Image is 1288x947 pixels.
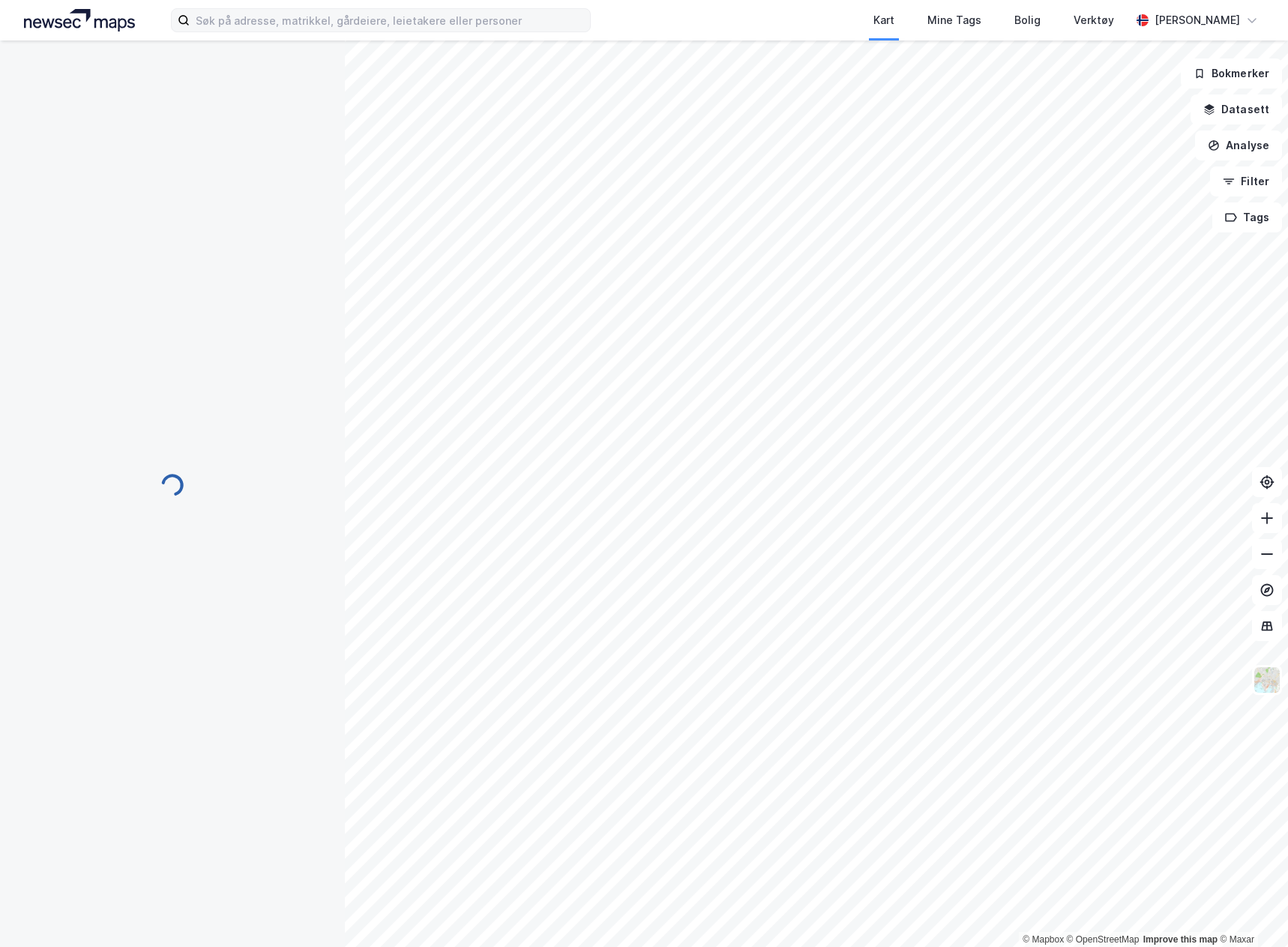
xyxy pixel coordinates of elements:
[1143,934,1218,945] a: Improve this map
[1067,934,1140,945] a: OpenStreetMap
[1195,130,1282,160] button: Analyse
[1210,166,1282,196] button: Filter
[1191,94,1282,124] button: Datasett
[1253,666,1281,694] img: Z
[1023,934,1064,945] a: Mapbox
[24,9,135,31] img: logo.a4113a55bc3d86da70a041830d287a7e.svg
[190,9,590,31] input: Søk på adresse, matrikkel, gårdeiere, leietakere eller personer
[873,11,894,29] div: Kart
[1213,875,1288,947] iframe: Chat Widget
[1181,58,1282,88] button: Bokmerker
[1212,202,1282,232] button: Tags
[1155,11,1240,29] div: [PERSON_NAME]
[160,473,184,497] img: spinner.a6d8c91a73a9ac5275cf975e30b51cfb.svg
[1074,11,1114,29] div: Verktøy
[1014,11,1041,29] div: Bolig
[927,11,981,29] div: Mine Tags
